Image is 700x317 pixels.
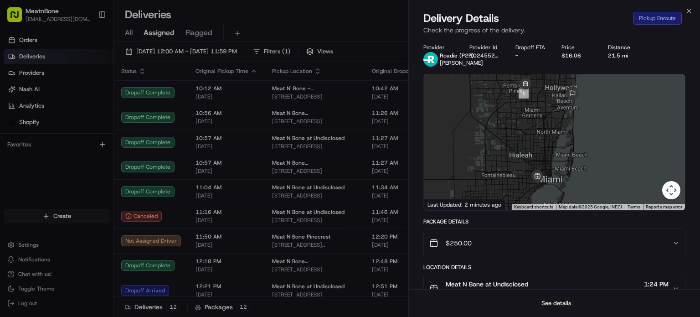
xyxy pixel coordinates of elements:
[515,52,547,59] div: -
[104,141,123,148] span: [DATE]
[423,26,685,35] p: Check the progress of the delivery.
[41,96,125,103] div: We're available if you need us!
[18,166,26,173] img: 1736555255976-a54dd68f-1ca7-489b-9aae-adbdc363a1c4
[24,58,150,68] input: Clear
[104,166,123,173] span: [DATE]
[9,118,61,125] div: Past conversations
[9,87,26,103] img: 1736555255976-a54dd68f-1ca7-489b-9aae-adbdc363a1c4
[5,200,73,216] a: 📗Knowledge Base
[99,166,102,173] span: •
[91,226,110,233] span: Pylon
[19,87,36,103] img: 8571987876998_91fb9ceb93ad5c398215_72.jpg
[64,225,110,233] a: Powered byPylon
[537,297,575,310] button: See details
[73,200,150,216] a: 💻API Documentation
[446,289,528,298] span: [STREET_ADDRESS]
[423,44,455,51] div: Provider
[644,289,669,298] span: [DATE]
[559,204,622,209] span: Map data ©2025 Google, INEGI
[155,89,166,100] button: Start new chat
[423,52,438,67] img: roadie-logo-v2.jpg
[9,36,166,51] p: Welcome 👋
[446,239,472,248] span: $250.00
[423,11,499,26] span: Delivery Details
[28,166,97,173] span: Wisdom [PERSON_NAME]
[423,264,685,271] div: Location Details
[628,204,640,209] a: Terms (opens in new tab)
[424,229,685,258] button: $250.00
[519,88,529,99] div: 1
[9,132,24,150] img: Wisdom Oko
[561,52,593,59] div: $16.06
[41,87,149,96] div: Start new chat
[28,141,97,148] span: Wisdom [PERSON_NAME]
[469,44,501,51] div: Provider Id
[446,280,528,289] span: Meat N Bone at Undisclosed
[646,204,682,209] a: Report a map error
[608,44,639,51] div: Distance
[9,204,16,212] div: 📗
[662,181,680,199] button: Map camera controls
[440,52,474,59] span: Roadie (P2P)
[423,218,685,225] div: Package Details
[77,204,84,212] div: 💻
[469,52,501,59] button: 102455246
[561,44,593,51] div: Price
[608,52,639,59] div: 21.5 mi
[86,203,146,213] span: API Documentation
[99,141,102,148] span: •
[514,204,553,210] button: Keyboard shortcuts
[9,157,24,175] img: Wisdom Oko
[426,198,456,210] img: Google
[644,280,669,289] span: 1:24 PM
[18,141,26,149] img: 1736555255976-a54dd68f-1ca7-489b-9aae-adbdc363a1c4
[424,274,685,303] button: Meat N Bone at Undisclosed[STREET_ADDRESS]1:24 PM[DATE]
[18,203,70,213] span: Knowledge Base
[424,199,505,210] div: Last Updated: 2 minutes ago
[515,44,547,51] div: Dropoff ETA
[141,116,166,127] button: See all
[440,59,483,67] span: [PERSON_NAME]
[9,9,27,27] img: Nash
[426,198,456,210] a: Open this area in Google Maps (opens a new window)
